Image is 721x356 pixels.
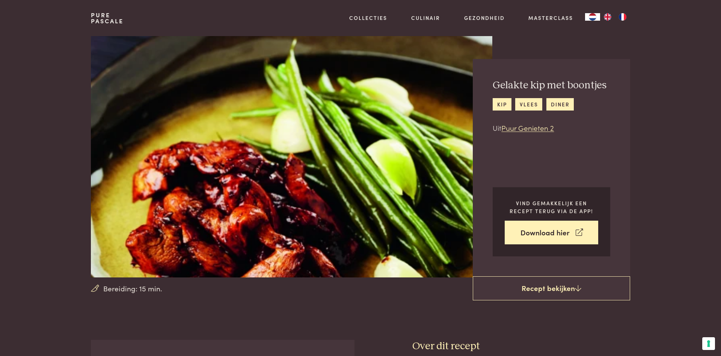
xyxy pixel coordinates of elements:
[493,123,606,133] p: Uit
[585,13,600,21] a: NL
[528,14,573,22] a: Masterclass
[91,12,124,24] a: PurePascale
[505,221,598,244] a: Download hier
[473,276,630,300] a: Recept bekijken
[515,98,542,111] a: vlees
[493,98,511,111] a: kip
[349,14,387,22] a: Collecties
[501,123,554,133] a: Puur Genieten 2
[493,79,606,92] h2: Gelakte kip met boontjes
[615,13,630,21] a: FR
[411,14,440,22] a: Culinair
[103,283,162,294] span: Bereiding: 15 min.
[91,36,492,277] img: Gelakte kip met boontjes
[505,199,598,215] p: Vind gemakkelijk een recept terug via de app!
[585,13,600,21] div: Language
[600,13,630,21] ul: Language list
[412,340,630,353] h3: Over dit recept
[464,14,505,22] a: Gezondheid
[600,13,615,21] a: EN
[546,98,574,111] a: diner
[585,13,630,21] aside: Language selected: Nederlands
[702,337,715,350] button: Uw voorkeuren voor toestemming voor trackingtechnologieën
